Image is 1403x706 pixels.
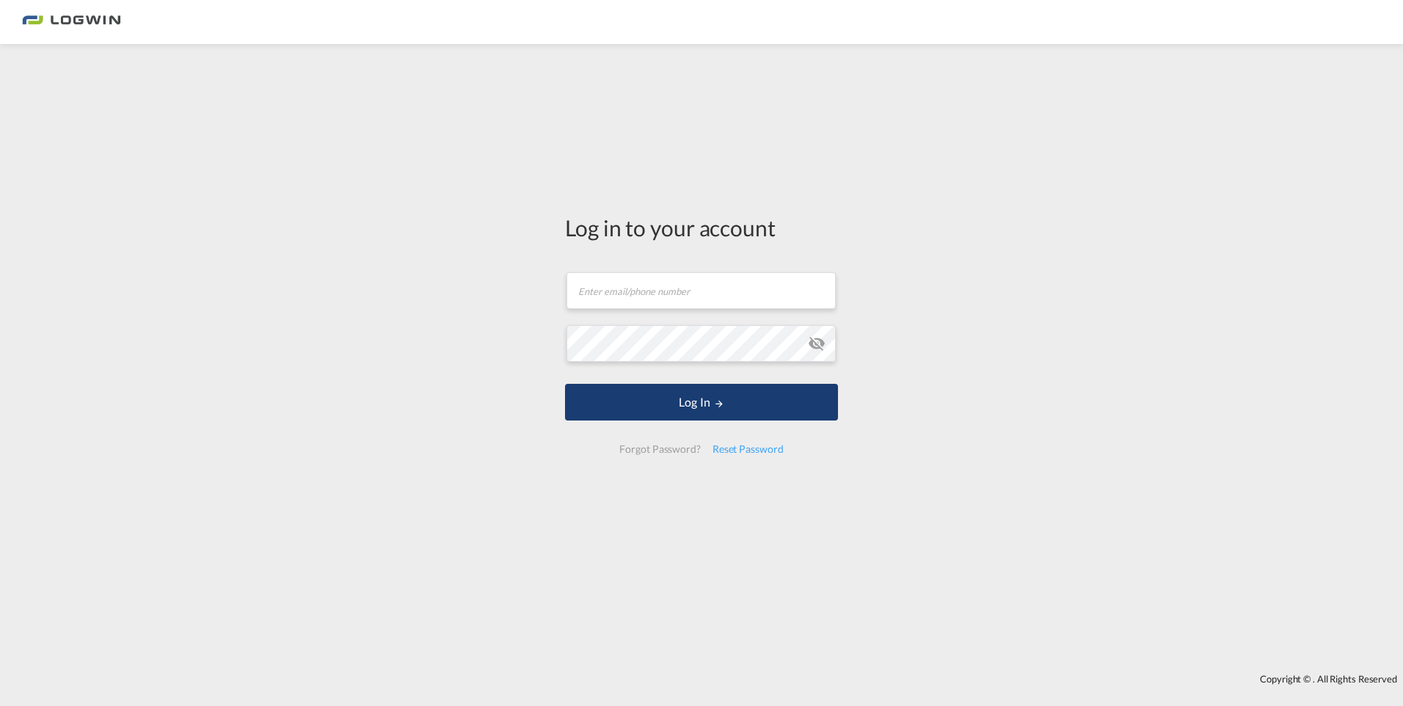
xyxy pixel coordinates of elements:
button: LOGIN [565,384,838,421]
img: bc73a0e0d8c111efacd525e4c8ad7d32.png [22,6,121,39]
div: Reset Password [707,436,790,462]
div: Log in to your account [565,212,838,243]
input: Enter email/phone number [566,272,836,309]
md-icon: icon-eye-off [808,335,826,352]
div: Forgot Password? [613,436,706,462]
